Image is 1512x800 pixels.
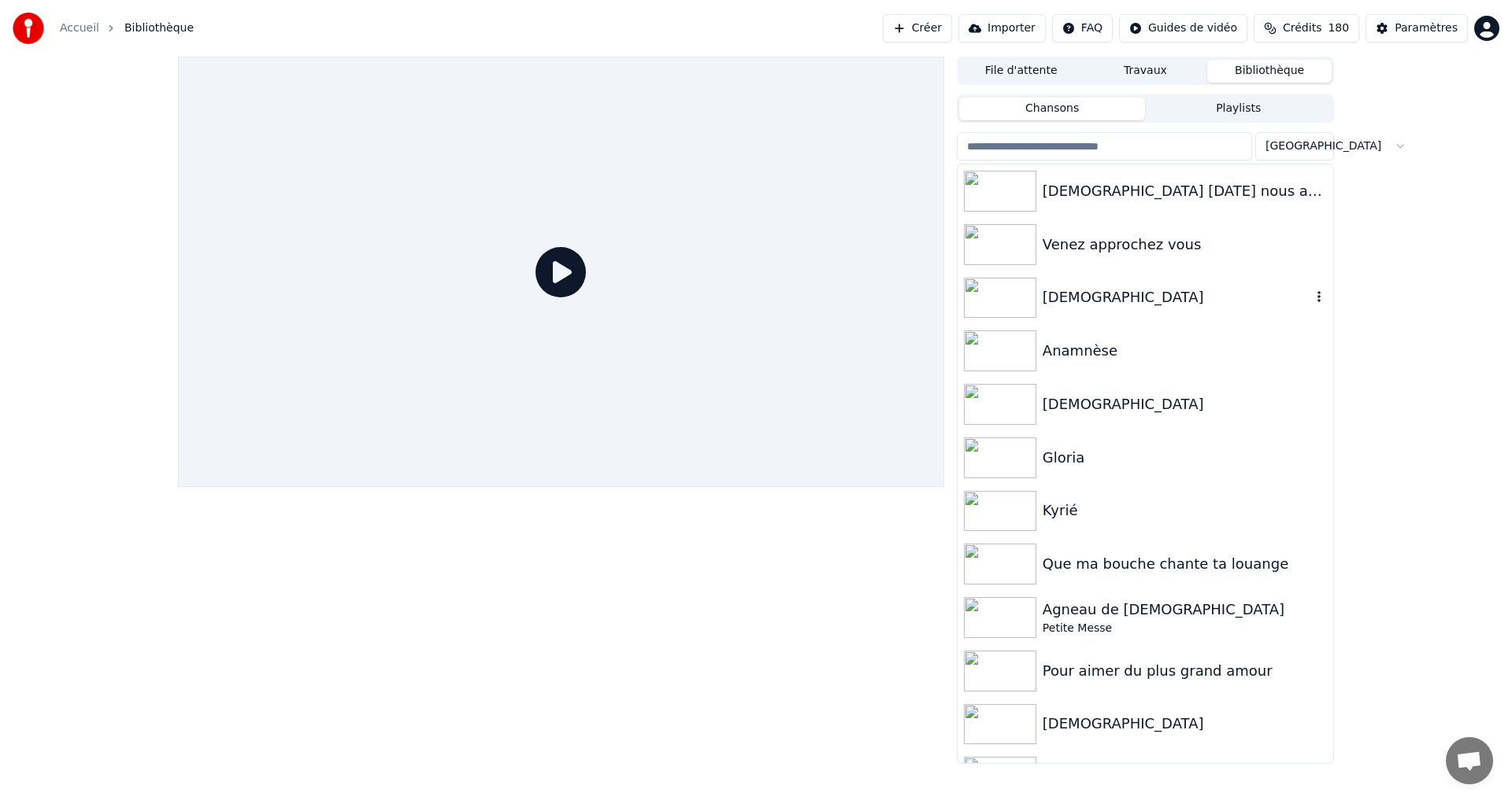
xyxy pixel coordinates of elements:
[1283,20,1321,36] span: Crédits
[1395,20,1458,36] div: Paramètres
[1043,286,1311,308] div: [DEMOGRAPHIC_DATA]
[1207,60,1332,83] button: Bibliothèque
[13,13,44,44] img: youka
[1043,393,1327,415] div: [DEMOGRAPHIC_DATA]
[1328,20,1349,36] span: 180
[1043,340,1327,362] div: Anamnèse
[883,14,952,42] button: Créer
[1043,621,1327,636] div: Petite Messe
[1043,180,1327,202] div: [DEMOGRAPHIC_DATA] [DATE] nous appelle
[1446,737,1493,784] a: Ouvrir le chat
[959,60,1084,83] button: File d'attente
[1254,14,1359,42] button: Crédits180
[60,20,194,36] nav: breadcrumb
[1043,500,1327,522] div: Kyrié
[1043,447,1327,469] div: Gloria
[1043,553,1327,575] div: Que ma bouche chante ta louange
[1043,599,1327,621] div: Agneau de [DEMOGRAPHIC_DATA]
[60,20,99,36] a: Accueil
[124,20,194,36] span: Bibliothèque
[1266,138,1381,154] span: [GEOGRAPHIC_DATA]
[1145,98,1332,120] button: Playlists
[1043,713,1327,735] div: [DEMOGRAPHIC_DATA]
[1043,660,1327,682] div: Pour aimer du plus grand amour
[1043,234,1327,256] div: Venez approchez vous
[1084,60,1208,83] button: Travaux
[1119,14,1247,42] button: Guides de vidéo
[1052,14,1113,42] button: FAQ
[1366,14,1468,42] button: Paramètres
[958,14,1046,42] button: Importer
[959,98,1146,120] button: Chansons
